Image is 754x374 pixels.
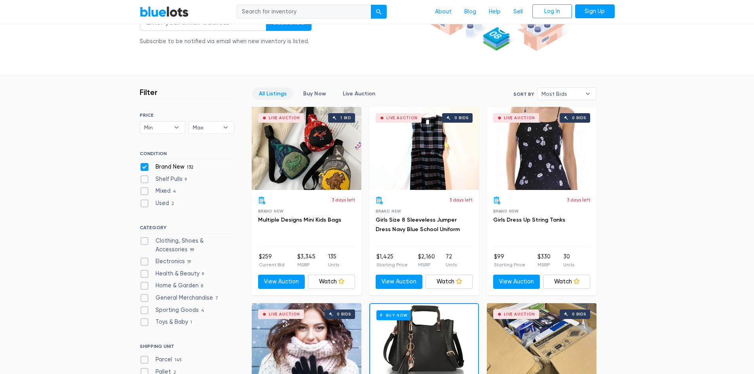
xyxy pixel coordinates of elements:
a: Girls Size 8 Sleeveless Jumper Dress Navy Blue School Uniform [376,216,460,233]
div: Live Auction [386,116,418,120]
span: 1 [188,320,195,326]
li: 72 [446,252,457,268]
a: View Auction [258,275,305,289]
b: ▾ [168,122,185,133]
span: 132 [184,164,196,171]
label: Health & Beauty [140,270,207,278]
h3: Filter [140,87,158,97]
li: 135 [328,252,339,268]
p: MSRP [297,261,315,268]
b: ▾ [579,88,596,100]
a: Live Auction 0 bids [487,107,596,190]
p: Starting Price [376,261,408,268]
a: View Auction [493,275,540,289]
a: BlueLots [140,6,189,17]
a: Watch [308,275,355,289]
div: 1 bid [340,116,351,120]
li: $2,160 [418,252,435,268]
h6: CATEGORY [140,225,234,234]
label: Electronics [140,257,194,266]
h6: CONDITION [140,151,234,159]
a: Live Auction [336,87,382,100]
label: Brand New [140,163,196,171]
a: Log In [532,4,572,19]
a: About [429,4,458,19]
p: MSRP [537,261,551,268]
label: Home & Garden [140,281,206,290]
input: Search for inventory [237,5,371,19]
a: Help [482,4,507,19]
a: All Listings [252,87,293,100]
a: Watch [543,275,590,289]
span: Max [193,122,219,133]
div: 0 bids [572,116,586,120]
span: Min [144,122,170,133]
a: View Auction [376,275,423,289]
a: Live Auction 1 bid [252,107,361,190]
p: Units [446,261,457,268]
b: ▾ [217,122,234,133]
span: 145 [172,357,184,364]
label: Toys & Baby [140,318,195,327]
span: 2 [169,201,177,207]
span: Brand New [376,209,401,213]
span: 8 [199,283,206,290]
span: Brand New [258,209,284,213]
label: Parcel [140,355,184,364]
div: 0 bids [454,116,469,120]
div: Live Auction [504,312,535,316]
label: Clothing, Shoes & Accessories [140,237,234,254]
p: MSRP [418,261,435,268]
p: 3 days left [449,196,473,203]
li: $99 [494,252,525,268]
h6: PRICE [140,112,234,118]
label: Sporting Goods [140,306,207,315]
span: 9 [182,177,190,183]
div: Live Auction [269,116,300,120]
span: 4 [171,189,179,195]
p: 3 days left [567,196,590,203]
a: Sign Up [575,4,615,19]
li: 30 [563,252,574,268]
li: $3,345 [297,252,315,268]
div: Live Auction [504,116,535,120]
a: Blog [458,4,482,19]
a: Buy Now [296,87,333,100]
div: Live Auction [269,312,300,316]
a: Sell [507,4,529,19]
p: Starting Price [494,261,525,268]
p: Units [328,261,339,268]
div: 0 bids [572,312,586,316]
a: Watch [425,275,473,289]
span: 19 [185,259,194,265]
label: General Merchandise [140,294,221,302]
label: Mixed [140,187,179,196]
span: 4 [199,308,207,314]
a: Multiple Designs Mini Kids Bags [258,216,341,223]
li: $259 [259,252,285,268]
span: 9 [199,271,207,277]
span: Brand New [493,209,519,213]
label: Used [140,199,177,208]
a: Girls Dress Up String Tanks [493,216,565,223]
p: 3 days left [332,196,355,203]
div: 0 bids [337,312,351,316]
p: Units [563,261,574,268]
h6: SHIPPING UNIT [140,344,234,352]
li: $1,425 [376,252,408,268]
a: Live Auction 0 bids [369,107,479,190]
div: Subscribe to be notified via email when new inventory is listed. [140,37,311,46]
label: Sort By [513,91,534,98]
p: Current Bid [259,261,285,268]
span: 7 [213,295,221,302]
span: Most Bids [541,88,581,100]
li: $330 [537,252,551,268]
span: 99 [188,247,197,253]
h6: Buy Now [376,310,411,320]
label: Shelf Pulls [140,175,190,184]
